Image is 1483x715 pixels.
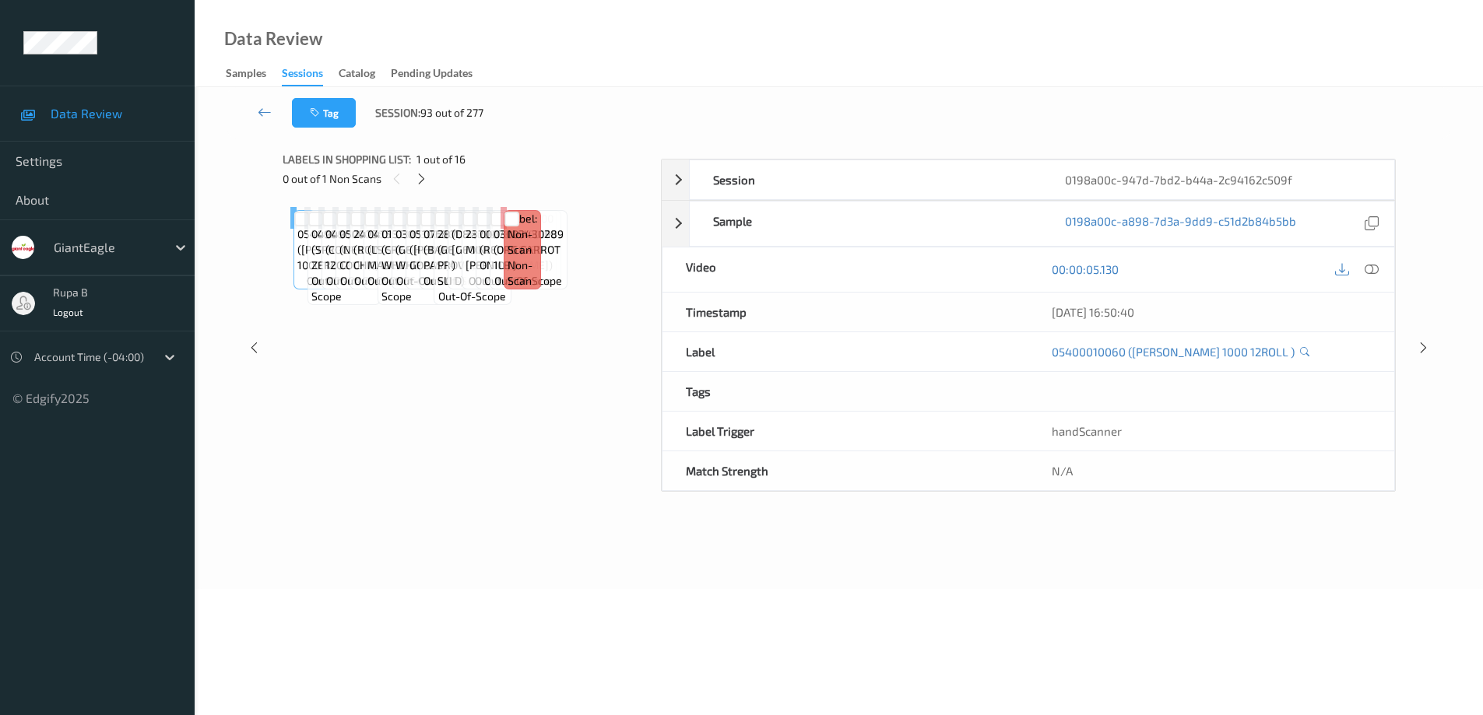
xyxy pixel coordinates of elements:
span: Label: 03003430289 (ORG CARROT 1LB ) [494,211,564,273]
div: Sessions [282,65,323,86]
div: 0 out of 1 Non Scans [283,169,650,188]
span: Label: 28708800000 (GE PROVOLONE SLI D) [438,211,508,289]
span: out-of-scope [438,289,506,304]
span: Session: [375,105,420,121]
div: Sample0198a00c-a898-7d3a-9dd9-c51d2b84b5bb [662,201,1395,247]
span: out-of-scope [381,273,447,304]
span: non-scan [508,258,537,289]
span: out-of-scope [396,273,464,289]
div: Catalog [339,65,375,85]
span: Label: 05400010060 ([PERSON_NAME] 1000 12ROLL ) [297,211,385,273]
div: 0198a00c-947d-7bd2-b44a-2c94162c509f [1042,160,1393,199]
div: Timestamp [662,293,1028,331]
div: Pending Updates [391,65,473,85]
a: 0198a00c-a898-7d3a-9dd9-c51d2b84b5bb [1065,213,1296,234]
span: out-of-scope [340,273,408,289]
span: out-of-scope [311,273,377,304]
span: Label: 03003493045 (GE HEAVY WHIPPING ) [395,211,466,273]
span: Labels in shopping list: [283,152,411,167]
div: N/A [1028,451,1394,490]
div: handScanner [1028,412,1394,450]
span: out-of-scope [326,273,394,289]
div: Video [662,247,1028,292]
span: Label: 05100016888 ([PERSON_NAME] GOOD C) [409,211,497,273]
a: 00:00:05.130 [1052,261,1119,277]
div: Session0198a00c-947d-7bd2-b44a-2c94162c509f [662,159,1395,200]
span: out-of-scope [354,273,422,289]
span: out-of-scope [423,273,491,289]
span: Label: 24735400000 (ROTISSERIE CHICKEN) [353,211,423,273]
div: Samples [226,65,266,85]
button: Tag [292,98,356,128]
div: Label Trigger [662,412,1028,450]
div: [DATE] 16:50:40 [1052,304,1371,320]
span: Label: 04155408133 (LS SKY HI MASC PRI) [367,211,435,273]
span: 93 out of 277 [420,105,483,121]
span: Label: 05000062242 (NESTLE MINI COOKIE) [339,211,409,273]
span: Label: 24585000000 (D&amp;W LITE [GEOGRAPHIC_DATA] ) [452,211,553,273]
span: Label: 04900003711 (SPRITE ZERO 12PK ) [311,211,377,273]
a: 05400010060 ([PERSON_NAME] 1000 12ROLL ) [1052,344,1295,359]
span: out-of-scope [484,273,552,289]
span: Label: Non-Scan [508,211,537,258]
span: Label: 0007895100190 (RED PEELED ONIO ) [480,211,557,273]
a: Catalog [339,63,391,85]
div: Match Strength [662,451,1028,490]
span: Label: 04900002890 (COCA-COLA 12OZ 12P) [325,211,395,273]
span: Label: 01313006053 (CREAM OF WHEAT INS) [381,211,447,273]
a: Sessions [282,63,339,86]
div: Sample [690,202,1042,246]
a: Pending Updates [391,63,488,85]
div: Session [690,160,1042,199]
span: Label: 23709100000 (GE MINI [PERSON_NAME]) [466,211,553,273]
div: Label [662,332,1028,371]
div: Data Review [224,31,322,47]
a: Samples [226,63,282,85]
span: 1 out of 16 [416,152,466,167]
span: out-of-scope [367,273,435,289]
div: Tags [662,372,1028,411]
span: Label: 07680851398 (BARILLA PASTA OR) [423,211,492,273]
span: out-of-scope [494,273,562,289]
